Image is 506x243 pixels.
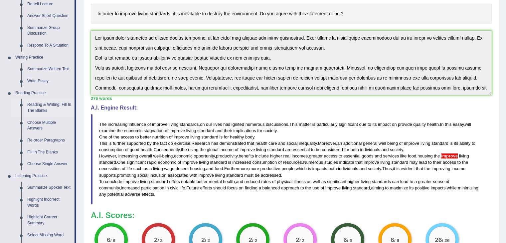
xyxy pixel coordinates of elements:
span: its [409,185,414,190]
span: lives [213,122,222,127]
span: standard [267,147,284,152]
span: of [320,185,324,190]
span: its [372,122,377,127]
span: living [459,153,469,158]
span: standard [391,160,408,165]
span: resources [283,160,302,165]
h4: A.I. Engine Result: [91,105,492,111]
span: to [311,147,315,152]
span: is [220,134,223,139]
span: body [245,134,254,139]
span: healthy [230,134,244,139]
span: of [125,147,128,152]
span: to [135,134,139,139]
span: ignited [232,122,244,127]
span: and [215,128,223,133]
span: incomes [292,153,308,158]
span: improve [170,128,185,133]
span: positive [415,185,429,190]
span: wage [164,166,174,171]
span: significant [126,160,146,165]
span: of [446,179,449,184]
span: to [339,153,342,158]
span: associated [168,173,188,178]
span: impact [378,122,391,127]
span: improve [199,173,214,178]
span: of [178,160,181,165]
span: standard [226,173,243,178]
span: and [278,141,285,146]
span: is [308,166,311,171]
span: and [359,166,367,171]
span: and [206,166,214,171]
span: as [307,179,311,184]
span: living [361,179,371,184]
span: care [268,141,277,146]
span: This [289,122,298,127]
span: a [259,185,261,190]
span: of [122,166,125,171]
span: do [168,141,173,146]
span: living [256,147,266,152]
a: Write Essay [24,75,75,87]
span: improve [240,147,255,152]
span: productive [260,166,280,171]
span: overall [139,153,152,158]
span: physical [277,179,292,184]
span: while [447,185,457,190]
span: living [342,185,352,190]
a: Answer Short Question [24,10,75,22]
span: the [434,153,440,158]
span: due [359,122,366,127]
span: lead [419,160,427,165]
span: finding [245,185,257,190]
span: economic [158,160,176,165]
span: that [247,141,254,146]
span: real [283,153,290,158]
span: To [99,179,104,184]
span: better [197,179,208,184]
span: to [410,179,413,184]
span: Furthermore [224,166,248,171]
span: living [153,166,163,171]
span: impacts [312,166,327,171]
span: include [255,153,269,158]
span: decent [176,166,189,171]
span: both [350,147,359,152]
a: Re-order Paragraphs [24,134,75,146]
a: Choose Single Answer [24,158,75,170]
span: social [137,173,148,178]
span: mental [209,179,222,184]
span: to [368,122,371,127]
span: being [162,153,173,158]
span: both [328,166,337,171]
span: access [324,153,337,158]
span: people [281,166,294,171]
span: as [321,179,326,184]
span: essential [293,147,310,152]
span: to [457,160,461,165]
span: improve [404,141,419,146]
span: aiming [371,185,384,190]
span: studies [324,160,338,165]
span: increased [121,185,140,190]
a: Summarize Spoken Text [24,182,75,194]
span: like [400,153,407,158]
span: global [207,147,219,152]
span: efforts [200,185,212,190]
span: essay [453,122,464,127]
span: their [224,128,232,133]
span: One [99,134,107,139]
span: on [392,122,397,127]
span: evident [401,166,415,171]
span: access [442,160,456,165]
a: Choose Multiple Answers [24,117,75,134]
span: health [255,141,267,146]
span: that [355,160,363,165]
span: income [451,166,465,171]
span: standard [210,160,227,165]
span: improve [174,134,189,139]
span: society [368,166,381,171]
span: The [99,122,106,127]
span: social [286,141,297,146]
